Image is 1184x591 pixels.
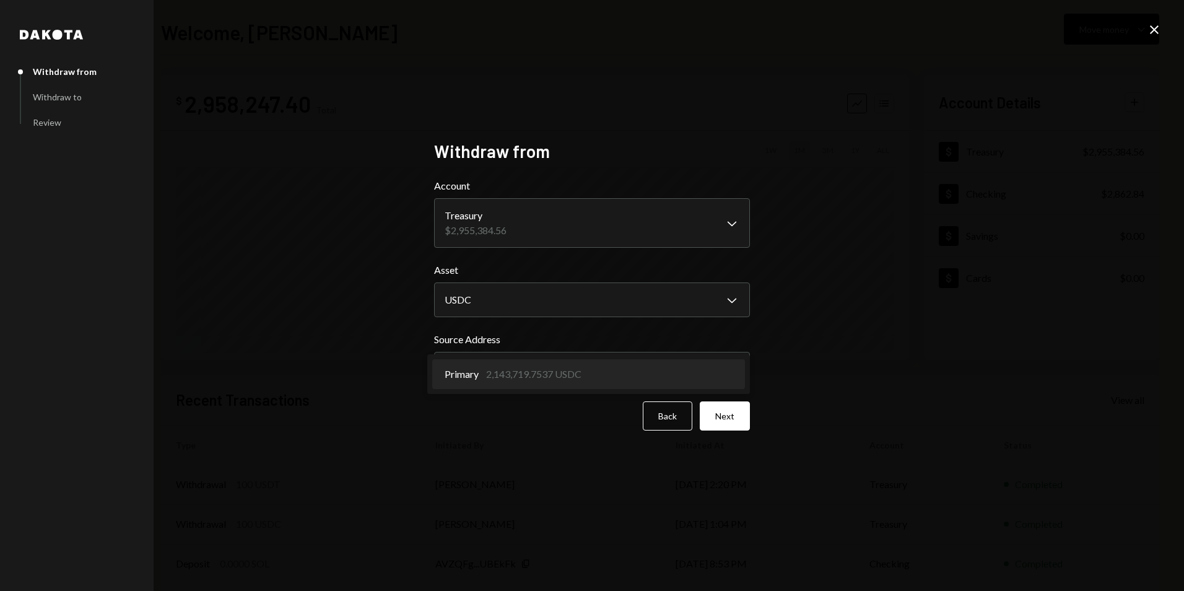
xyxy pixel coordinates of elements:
button: Account [434,198,750,248]
button: Asset [434,282,750,317]
label: Source Address [434,332,750,347]
div: Withdraw to [33,92,82,102]
label: Asset [434,263,750,278]
label: Account [434,178,750,193]
div: 2,143,719.7537 USDC [486,367,581,382]
button: Back [643,401,692,431]
button: Next [700,401,750,431]
h2: Withdraw from [434,139,750,164]
div: Withdraw from [33,66,97,77]
span: Primary [445,367,479,382]
button: Source Address [434,352,750,387]
div: Review [33,117,61,128]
